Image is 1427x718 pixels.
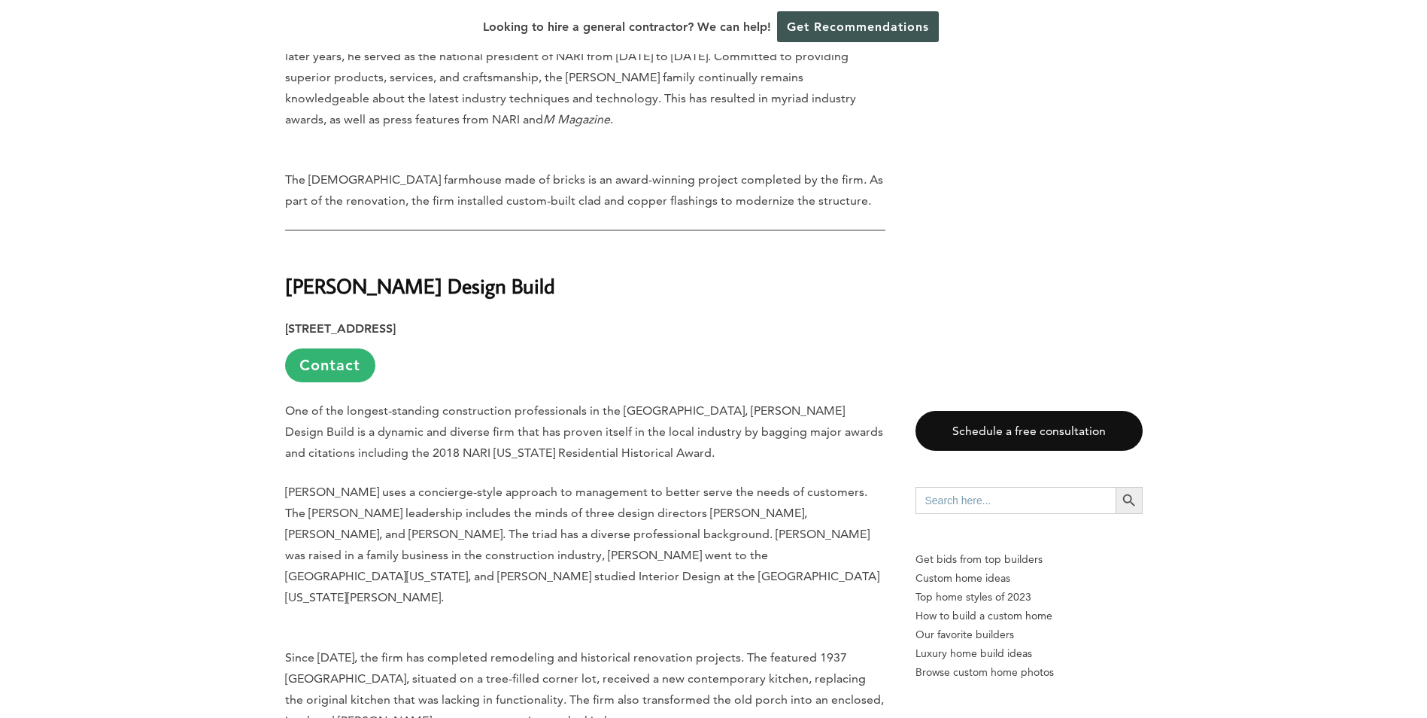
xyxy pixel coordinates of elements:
p: Get bids from top builders [915,550,1143,569]
svg: Search [1121,492,1137,509]
a: Schedule a free consultation [915,411,1143,451]
p: One of the longest-standing construction professionals in the [GEOGRAPHIC_DATA], [PERSON_NAME] De... [285,400,885,464]
input: Search here... [915,487,1116,514]
p: The [DEMOGRAPHIC_DATA] farmhouse made of bricks is an award-winning project completed by the firm... [285,148,885,211]
p: Sixth-generation [PERSON_NAME] [PERSON_NAME] runs Urban [PERSON_NAME] & Sons with his brother [PE... [285,4,885,130]
a: Luxury home build ideas [915,644,1143,663]
em: M Magazine [543,112,610,126]
p: [PERSON_NAME] uses a concierge-style approach to management to better serve the needs of customer... [285,482,885,608]
strong: [PERSON_NAME] Design Build [285,272,555,299]
iframe: Drift Widget Chat Controller [1352,643,1409,700]
a: How to build a custom home [915,607,1143,625]
a: Get Recommendations [777,11,939,42]
a: Custom home ideas [915,569,1143,588]
a: Our favorite builders [915,625,1143,644]
a: Contact [285,348,375,382]
strong: [STREET_ADDRESS] [285,321,396,336]
a: Browse custom home photos [915,663,1143,682]
a: Top home styles of 2023 [915,588,1143,607]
